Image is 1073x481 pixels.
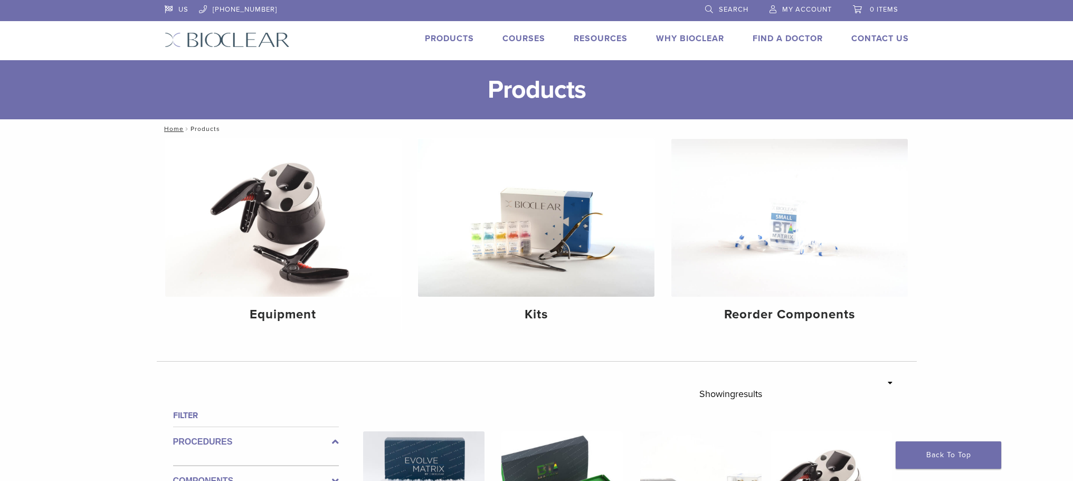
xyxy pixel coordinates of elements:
[184,126,191,131] span: /
[656,33,724,44] a: Why Bioclear
[851,33,909,44] a: Contact Us
[699,383,762,405] p: Showing results
[173,436,339,448] label: Procedures
[671,139,908,297] img: Reorder Components
[425,33,474,44] a: Products
[782,5,832,14] span: My Account
[161,125,184,133] a: Home
[502,33,545,44] a: Courses
[671,139,908,331] a: Reorder Components
[896,441,1001,469] a: Back To Top
[574,33,628,44] a: Resources
[157,119,917,138] nav: Products
[719,5,748,14] span: Search
[418,139,654,331] a: Kits
[753,33,823,44] a: Find A Doctor
[165,139,402,297] img: Equipment
[418,139,654,297] img: Kits
[426,305,646,324] h4: Kits
[165,139,402,331] a: Equipment
[680,305,899,324] h4: Reorder Components
[173,409,339,422] h4: Filter
[165,32,290,48] img: Bioclear
[174,305,393,324] h4: Equipment
[870,5,898,14] span: 0 items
